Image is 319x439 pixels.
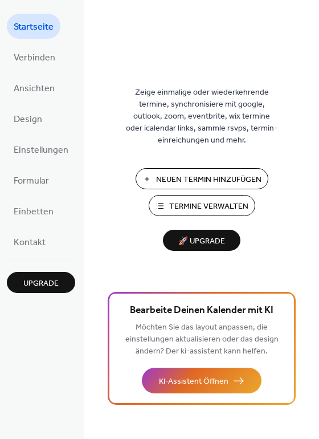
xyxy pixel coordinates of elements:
span: Zeige einmalige oder wiederkehrende termine, synchronisiere mit google, outlook, zoom, eventbrite... [125,87,279,147]
button: Upgrade [7,272,75,293]
span: Einbetten [14,203,54,221]
a: Ansichten [7,75,62,100]
a: Kontakt [7,229,52,254]
span: Verbinden [14,49,55,67]
a: Einstellungen [7,137,75,162]
button: Termine Verwalten [149,195,255,216]
span: Design [14,111,42,129]
span: KI-Assistent Öffnen [159,376,228,388]
span: Neuen Termin Hinzufügen [156,174,261,186]
button: 🚀 Upgrade [163,230,240,251]
span: Einstellungen [14,141,68,160]
span: Möchten Sie das layout anpassen, die einstellungen aktualisieren oder das design ändern? Der ki-a... [125,320,279,359]
button: KI-Assistent Öffnen [142,368,261,393]
a: Formular [7,168,56,193]
span: Bearbeite Deinen Kalender mit KI [130,303,273,319]
span: Ansichten [14,80,55,98]
button: Neuen Termin Hinzufügen [136,168,268,189]
span: 🚀 Upgrade [170,234,234,249]
a: Verbinden [7,44,62,70]
span: Formular [14,172,49,190]
a: Einbetten [7,198,60,223]
a: Startseite [7,14,60,39]
span: Kontakt [14,234,46,252]
span: Termine Verwalten [169,201,248,213]
span: Startseite [14,18,54,36]
a: Design [7,106,49,131]
span: Upgrade [23,278,59,290]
